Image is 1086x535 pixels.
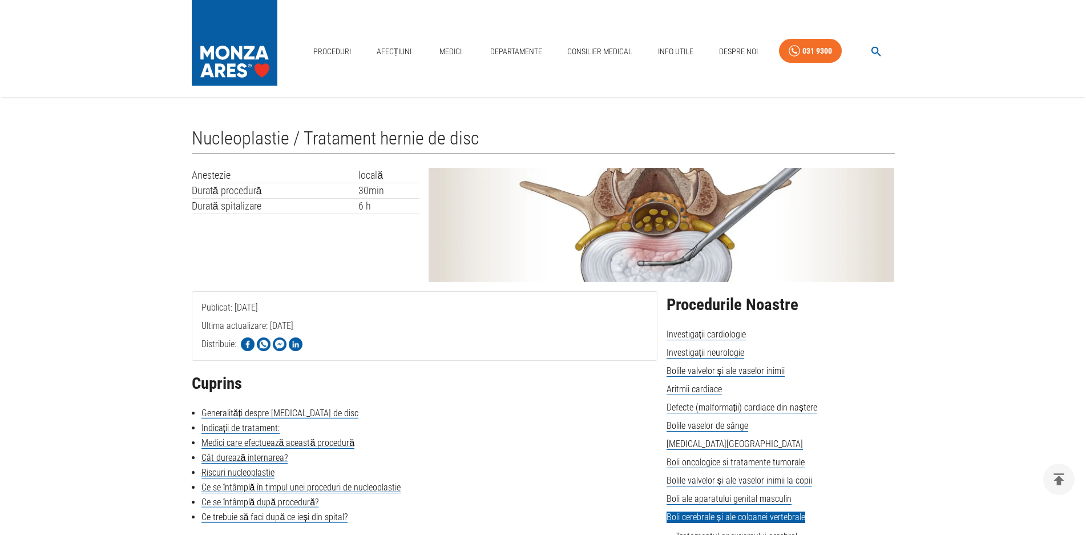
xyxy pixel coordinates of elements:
td: Anestezie [192,168,359,183]
span: [MEDICAL_DATA][GEOGRAPHIC_DATA] [667,439,803,450]
img: Share on Facebook Messenger [273,337,286,351]
h2: Procedurile Noastre [667,296,895,314]
span: Bolile valvelor și ale vaselor inimii [667,365,785,377]
div: 031 9300 [802,44,832,58]
a: Generalități despre [MEDICAL_DATA] de disc [201,408,358,419]
span: Ultima actualizare: [DATE] [201,320,293,377]
span: Publicat: [DATE] [201,302,258,359]
a: Cât durează internarea? [201,452,288,464]
img: Tratament hernie de disc | MONZA ARES | Neuroradiologie interventionala [429,168,894,282]
td: locală [358,168,419,183]
span: Investigații neurologie [667,347,744,359]
a: Consilier Medical [563,40,637,63]
a: Riscuri nucleoplastie [201,467,274,478]
a: Medici care efectuează această procedură [201,437,355,449]
img: Share on WhatsApp [257,337,271,351]
td: 6 h [358,198,419,214]
a: Medici [433,40,469,63]
a: 031 9300 [779,39,842,63]
img: Share on LinkedIn [289,337,302,351]
img: Share on Facebook [241,337,255,351]
span: Boli oncologice si tratamente tumorale [667,457,805,468]
td: Durată spitalizare [192,198,359,214]
span: Boli ale aparatului genital masculin [667,493,792,505]
button: delete [1043,464,1075,495]
p: Distribuie: [201,337,236,351]
a: Ce se întâmplă în timpul unei proceduri de nucleoplastie [201,482,401,493]
a: Despre Noi [714,40,762,63]
span: Bolile vaselor de sânge [667,420,748,432]
td: 30min [358,183,419,199]
a: Proceduri [309,40,356,63]
h1: Nucleoplastie / Tratament hernie de disc [192,128,895,154]
span: Bolile valvelor și ale vaselor inimii la copii [667,475,812,486]
span: Boli cerebrale și ale coloanei vertebrale [667,512,805,523]
h2: Cuprins [192,375,657,393]
span: Investigații cardiologie [667,329,746,340]
a: Afecțiuni [372,40,417,63]
td: Durată procedură [192,183,359,199]
a: Indicații de tratament: [201,423,280,434]
span: Defecte (malformații) cardiace din naștere [667,402,817,413]
span: Aritmii cardiace [667,384,722,395]
a: Departamente [486,40,547,63]
a: Ce se întâmplă după procedură? [201,497,319,508]
a: Info Utile [653,40,698,63]
a: Ce trebuie să faci după ce ieși din spital? [201,512,348,523]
